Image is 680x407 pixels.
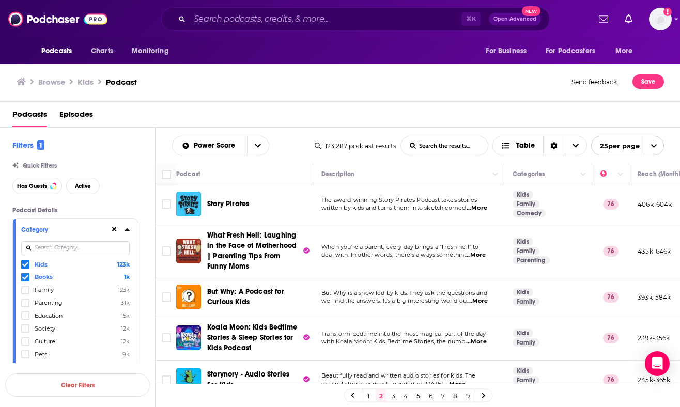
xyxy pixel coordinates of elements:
[162,375,171,385] span: Toggle select row
[35,325,55,332] span: Society
[438,389,448,402] a: 7
[621,10,637,28] a: Show notifications dropdown
[513,168,545,180] div: Categories
[513,256,550,264] a: Parenting
[592,138,640,154] span: 25 per page
[614,168,627,181] button: Column Actions
[493,17,536,22] span: Open Advanced
[478,41,539,61] button: open menu
[59,106,93,127] a: Episodes
[66,178,100,194] button: Active
[247,136,269,155] button: open menu
[595,10,612,28] a: Show notifications dropdown
[513,191,533,199] a: Kids
[78,77,94,87] h1: Kids
[21,241,130,255] input: Search Category...
[12,140,44,150] h2: Filters
[34,41,85,61] button: open menu
[122,351,130,358] span: 9k
[388,389,398,402] a: 3
[190,11,461,27] input: Search podcasts, credits, & more...
[638,247,671,256] p: 435k-646k
[106,77,137,87] h3: Podcast
[363,389,374,402] a: 1
[577,168,590,181] button: Column Actions
[37,140,44,150] span: 1
[649,8,672,30] img: User Profile
[75,183,91,189] span: Active
[176,239,201,263] img: What Fresh Hell: Laughing in the Face of Motherhood | Parenting Tips From Funny Moms
[84,41,119,61] a: Charts
[444,380,465,388] span: ...More
[321,196,477,203] span: The award-winning Story Pirates Podcast takes stories
[38,77,65,87] a: Browse
[8,9,107,29] a: Podchaser - Follow, Share and Rate Podcasts
[649,8,672,30] span: Logged in as BenLaurro
[321,289,487,296] span: But Why is a show led by kids. They ask the questions and
[35,338,55,345] span: Culture
[35,312,63,319] span: Education
[176,325,201,350] a: Koala Moon: Kids Bedtime Stories & Sleep Stories for Kids Podcast
[516,142,535,149] span: Table
[321,330,486,337] span: Transform bedtime into the most magical part of the day
[663,8,672,16] svg: Add a profile image
[207,287,284,306] span: But Why: A Podcast for Curious Kids
[608,41,646,61] button: open menu
[23,162,57,169] span: Quick Filters
[425,389,436,402] a: 6
[513,247,539,255] a: Family
[376,389,386,402] a: 2
[546,44,595,58] span: For Podcasters
[465,251,486,259] span: ...More
[207,287,310,307] a: But Why: A Podcast for Curious Kids
[162,246,171,256] span: Toggle select row
[591,136,664,155] button: open menu
[321,380,443,387] span: original stories podcast, founded in [DATE]
[12,106,47,127] span: Podcasts
[12,207,138,214] p: Podcast Details
[117,261,130,268] span: 123k
[513,367,533,375] a: Kids
[450,389,460,402] a: 8
[176,192,201,216] a: Story Pirates
[467,204,487,212] span: ...More
[513,238,533,246] a: Kids
[467,297,488,305] span: ...More
[35,299,63,306] span: Parenting
[486,44,527,58] span: For Business
[603,374,619,385] p: 76
[513,329,533,337] a: Kids
[121,325,130,332] span: 12k
[176,285,201,309] img: But Why: A Podcast for Curious Kids
[176,168,200,180] div: Podcast
[207,230,310,272] a: What Fresh Hell: Laughing in the Face of Motherhood | Parenting Tips From Funny Moms
[513,200,539,208] a: Family
[615,44,633,58] span: More
[400,389,411,402] a: 4
[603,246,619,256] p: 76
[492,136,587,155] button: Choose View
[315,142,396,150] div: 123,287 podcast results
[35,286,54,293] span: Family
[466,338,487,346] span: ...More
[207,323,297,352] span: Koala Moon: Kids Bedtime Stories & Sleep Stories for Kids Podcast
[207,231,297,271] span: What Fresh Hell: Laughing in the Face of Motherhood | Parenting Tips From Funny Moms
[603,333,619,343] p: 76
[41,44,72,58] span: Podcasts
[121,312,130,319] span: 15k
[321,372,476,379] span: Beautifully read and written audio stories for kids. The
[321,168,354,180] div: Description
[121,338,130,345] span: 12k
[162,199,171,209] span: Toggle select row
[162,333,171,342] span: Toggle select row
[513,209,546,217] a: Comedy
[321,338,465,345] span: with Koala Moon: Kids Bedtime Stories, the numb
[638,334,670,342] p: 239k-356k
[121,299,130,306] span: 31k
[207,199,249,209] a: Story Pirates
[118,286,130,293] span: 123k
